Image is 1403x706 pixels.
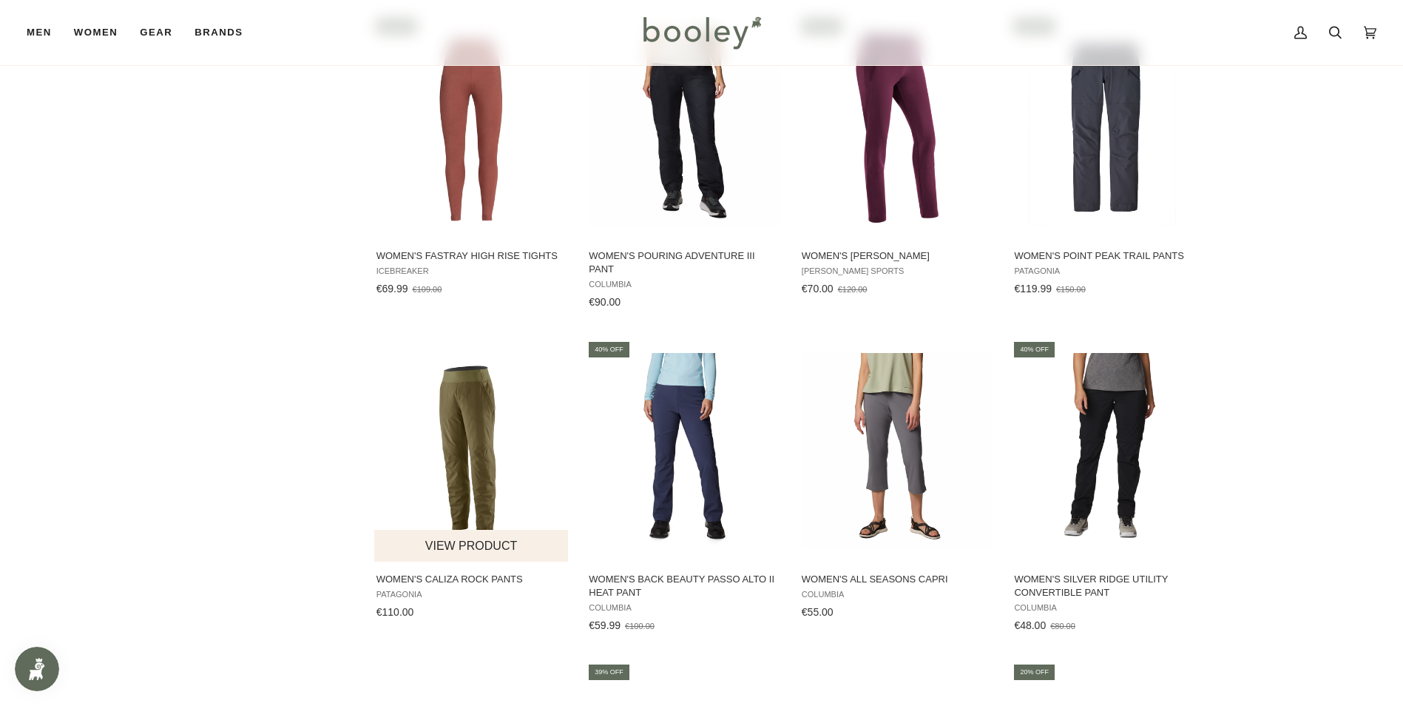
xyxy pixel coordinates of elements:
[799,16,995,300] a: Women's Helga Slim Pants
[586,16,782,314] a: Women's Pouring Adventure III Pant
[802,606,834,618] span: €55.00
[74,25,118,40] span: Women
[1014,619,1046,631] span: €48.00
[15,647,59,691] iframe: Button to open loyalty program pop-up
[589,280,780,289] span: Columbia
[589,619,621,631] span: €59.99
[1014,283,1052,295] span: €119.99
[374,530,569,562] button: View product
[374,30,570,226] img: Icebreaker Women's Fastray High Rise Tights Grape - Booley Galway
[838,285,868,294] span: €120.00
[376,606,414,618] span: €110.00
[1014,603,1206,613] span: Columbia
[376,283,408,295] span: €69.99
[637,11,766,54] img: Booley
[1056,285,1086,294] span: €150.00
[140,25,172,40] span: Gear
[802,249,993,263] span: Women's [PERSON_NAME]
[1014,665,1055,680] div: 20% off
[589,342,629,357] div: 40% off
[1014,266,1206,276] span: Patagonia
[799,353,995,549] img: Columbia Women's All Seasons Capri City Grey - Booley Galway
[589,296,621,308] span: €90.00
[589,573,780,599] span: Women's Back Beauty Passo Alto II Heat Pant
[802,590,993,599] span: Columbia
[1014,573,1206,599] span: Women's Silver Ridge Utility Convertible Pant
[376,249,568,263] span: Women's Fastray High Rise Tights
[586,340,782,637] a: Women's Back Beauty Passo Alto II Heat Pant
[195,25,243,40] span: Brands
[589,603,780,613] span: Columbia
[625,622,655,631] span: €100.00
[413,285,442,294] span: €109.00
[586,30,782,226] img: Columbia Women's Pouring Adventure III Pant Black - Booley Galway
[374,16,570,300] a: Women's Fastray High Rise Tights
[586,353,782,549] img: Columbia Women's Back Beauty Passo Alto II Heat Pant Nocturnal - Booley Galway
[1012,16,1208,300] a: Women's Point Peak Trail Pants
[589,249,780,276] span: Women's Pouring Adventure III Pant
[802,283,834,295] span: €70.00
[589,665,629,680] div: 39% off
[1050,622,1075,631] span: €80.00
[27,25,52,40] span: Men
[376,573,568,586] span: Women's Caliza Rock Pants
[1012,340,1208,637] a: Women's Silver Ridge Utility Convertible Pant
[802,266,993,276] span: [PERSON_NAME] Sports
[799,30,995,226] img: Maier Sports Women's Helga Slim Pants Cherry Wine - Booley Galway
[376,590,568,599] span: Patagonia
[376,266,568,276] span: Icebreaker
[1014,249,1206,263] span: Women's Point Peak Trail Pants
[1012,30,1208,226] img: Patagonia Women's Point Peak Trail Pants Smolder Blue - Booley Galway
[799,340,995,624] a: Women's All Seasons Capri
[1014,342,1055,357] div: 40% off
[374,340,570,624] a: Women's Caliza Rock Pants
[374,353,570,549] img: Patagonia Women's Caliza Rock Pants Tent Green - Booley Galway
[802,573,993,586] span: Women's All Seasons Capri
